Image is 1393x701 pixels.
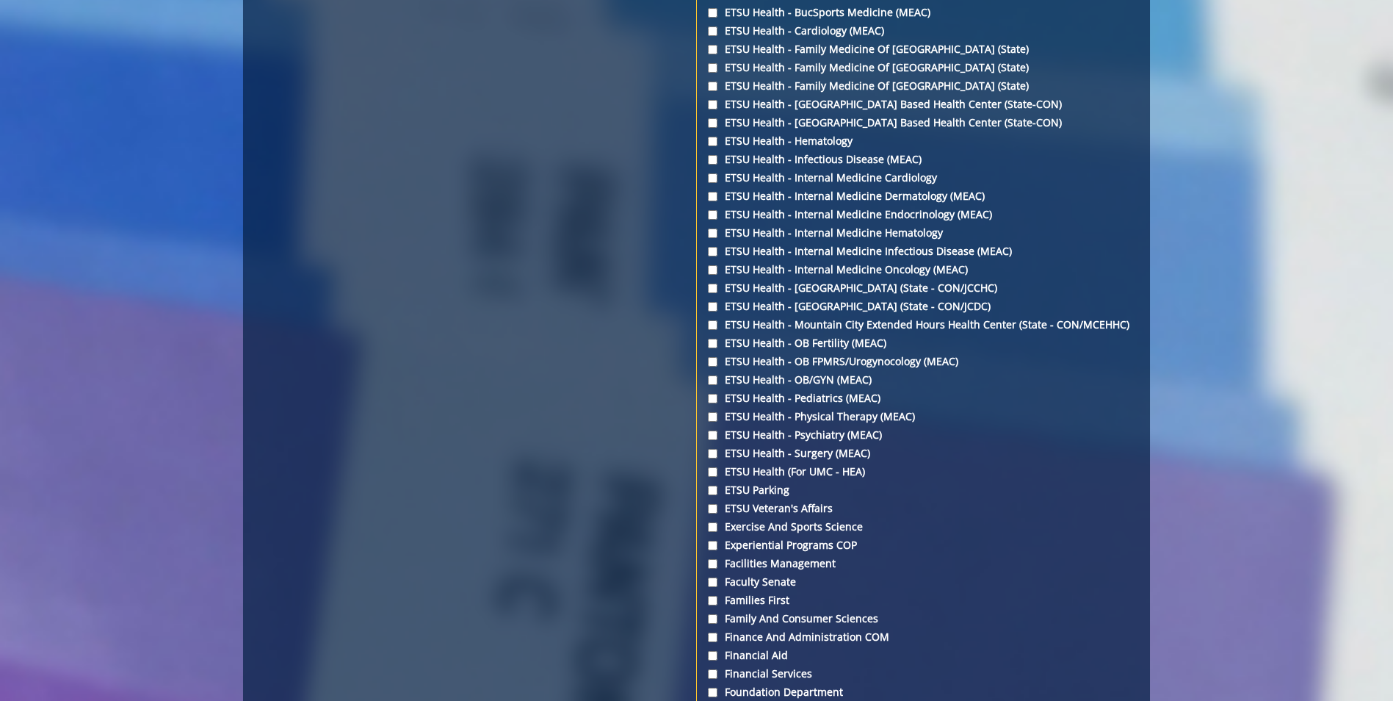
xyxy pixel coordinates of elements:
[708,483,1137,497] label: ETSU Parking
[708,630,1137,644] label: Finance and Administration COM
[708,134,1137,148] label: ETSU Health - Hematology
[708,24,1137,38] label: ETSU Health - Cardiology (MEAC)
[708,244,1137,259] label: ETSU Health - Internal Medicine Infectious Disease (MEAC)
[708,556,1137,571] label: Facilities Management
[708,5,1137,20] label: ETSU Health - BucSports Medicine (MEAC)
[708,60,1137,75] label: ETSU Health - Family Medicine of [GEOGRAPHIC_DATA] (State)
[708,520,1137,534] label: Exercise and Sports Science
[708,299,1137,314] label: ETSU Health - [GEOGRAPHIC_DATA] (State - CON/JCDC)
[708,79,1137,93] label: ETSU Health - Family Medicine of [GEOGRAPHIC_DATA] (State)
[708,207,1137,222] label: ETSU Health - Internal Medicine Endocrinology (MEAC)
[708,501,1137,516] label: ETSU Veteran's Affairs
[708,262,1137,277] label: ETSU Health - Internal Medicine Oncology (MEAC)
[708,152,1137,167] label: ETSU Health - Infectious Disease (MEAC)
[708,575,1137,589] label: Faculty Senate
[708,593,1137,608] label: Families First
[708,189,1137,204] label: ETSU Health - Internal Medicine Dermatology (MEAC)
[708,354,1137,369] label: ETSU Health - OB FPMRS/Urogynocology (MEAC)
[708,115,1137,130] label: ETSU Health - [GEOGRAPHIC_DATA] Based Health Center (State-CON)
[708,336,1137,350] label: ETSU Health - OB Fertility (MEAC)
[708,464,1137,479] label: ETSU Health (for UMC - HEA)
[708,611,1137,626] label: Family and Consumer Sciences
[708,391,1137,406] label: ETSU Health - Pediatrics (MEAC)
[708,281,1137,295] label: ETSU Health - [GEOGRAPHIC_DATA] (State - CON/JCCHC)
[708,666,1137,681] label: Financial Services
[708,446,1137,461] label: ETSU Health - Surgery (MEAC)
[708,97,1137,112] label: ETSU Health - [GEOGRAPHIC_DATA] Based Health Center (State-CON)
[708,428,1137,442] label: ETSU Health - Psychiatry (MEAC)
[708,409,1137,424] label: ETSU Health - Physical Therapy (MEAC)
[708,685,1137,700] label: Foundation Department
[708,42,1137,57] label: ETSU Health - Family Medicine of [GEOGRAPHIC_DATA] (State)
[708,170,1137,185] label: ETSU Health - Internal Medicine Cardiology
[708,373,1137,387] label: ETSU Health - OB/GYN (MEAC)
[708,648,1137,663] label: Financial Aid
[708,317,1137,332] label: ETSU Health - Mountain City Extended Hours Health Center (State - CON/MCEHHC)
[708,538,1137,553] label: Experiential Programs COP
[708,226,1137,240] label: ETSU Health - Internal Medicine Hematology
